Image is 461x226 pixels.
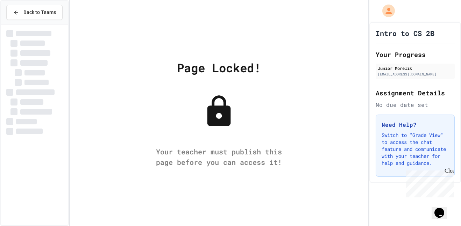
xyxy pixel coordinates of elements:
div: My Account [375,3,397,19]
h1: Intro to CS 2B [376,28,434,38]
h2: Assignment Details [376,88,455,98]
p: Switch to "Grade View" to access the chat feature and communicate with your teacher for help and ... [382,132,449,167]
div: Junior Morelik [378,65,453,71]
div: Your teacher must publish this page before you can access it! [149,146,289,167]
h2: Your Progress [376,50,455,59]
div: Page Locked! [177,59,261,76]
iframe: chat widget [432,198,454,219]
div: No due date set [376,101,455,109]
span: Back to Teams [23,9,56,16]
div: [EMAIL_ADDRESS][DOMAIN_NAME] [378,72,453,77]
button: Back to Teams [6,5,63,20]
div: Chat with us now!Close [3,3,48,44]
h3: Need Help? [382,121,449,129]
iframe: chat widget [403,168,454,197]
